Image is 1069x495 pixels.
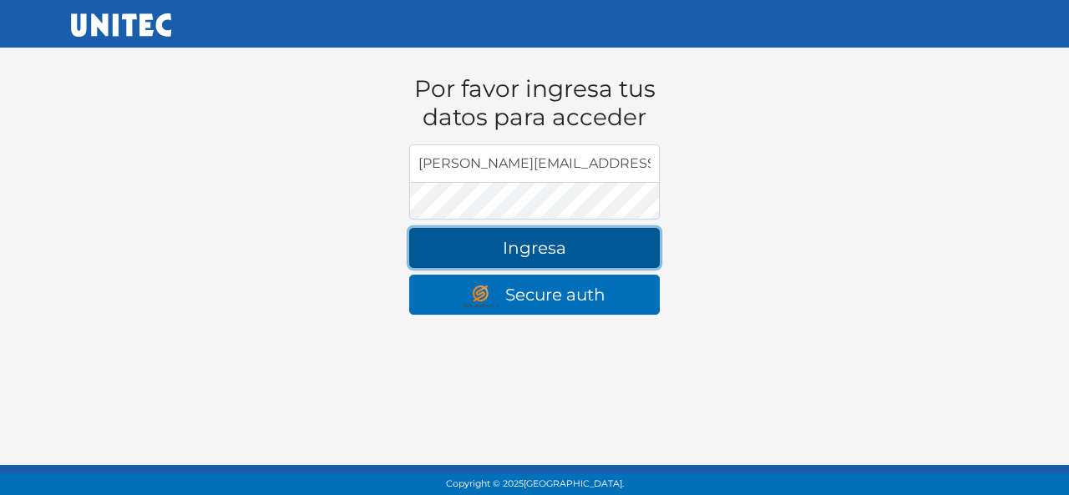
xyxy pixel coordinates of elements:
button: Ingresa [409,228,660,268]
img: secure auth logo [464,285,505,307]
a: Secure auth [409,275,660,315]
img: UNITEC [71,13,171,37]
h1: Por favor ingresa tus datos para acceder [409,75,660,131]
input: Dirección de email [409,144,660,183]
span: [GEOGRAPHIC_DATA]. [524,478,624,489]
